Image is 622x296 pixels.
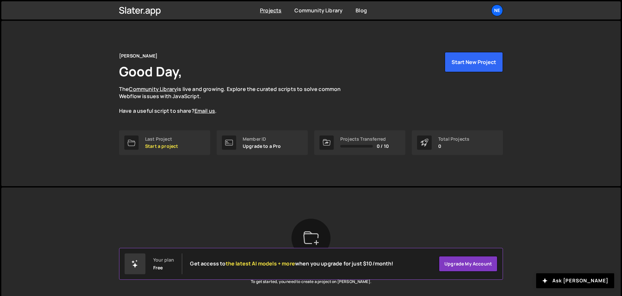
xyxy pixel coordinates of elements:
a: Upgrade my account [439,256,497,272]
span: 0 / 10 [377,144,389,149]
p: To get started, you need to create a project on [PERSON_NAME]. [251,278,371,285]
div: Member ID [243,136,281,142]
div: Your plan [153,257,174,263]
a: Blog [356,7,367,14]
span: the latest AI models + more [226,260,295,267]
div: Projects Transferred [340,136,389,142]
a: Community Library [129,85,177,93]
button: Ask [PERSON_NAME] [536,273,614,288]
button: Start New Project [445,52,503,72]
a: Email us [195,107,215,114]
a: Community Library [294,7,343,14]
a: Ne [491,5,503,16]
div: Total Projects [438,136,469,142]
p: 0 [438,144,469,149]
h1: Good Day, [119,62,182,80]
a: Last Project Start a project [119,130,210,155]
div: Last Project [145,136,178,142]
div: [PERSON_NAME] [119,52,157,60]
p: Start a project [145,144,178,149]
p: The is live and growing. Explore the curated scripts to solve common Webflow issues with JavaScri... [119,85,353,115]
p: Upgrade to a Pro [243,144,281,149]
h2: Get access to when you upgrade for just $10/month! [190,261,393,267]
a: Projects [260,7,281,14]
div: Free [153,265,163,270]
